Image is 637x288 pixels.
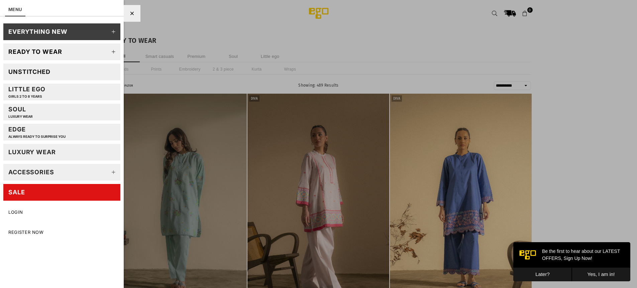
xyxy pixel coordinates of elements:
[8,188,25,196] div: SALE
[3,164,120,181] a: Accessories
[8,168,54,176] div: Accessories
[3,124,120,140] a: EDGEAlways ready to surprise you
[3,184,120,201] a: SALE
[3,43,120,60] a: Ready to wear
[8,68,50,76] div: Unstitched
[8,105,33,118] div: Soul
[3,144,120,161] a: LUXURY WEAR
[513,242,630,281] iframe: webpush-onsite
[8,48,62,56] div: Ready to wear
[3,23,120,40] a: EVERYTHING NEW
[124,5,140,22] div: Close Menu
[3,64,120,80] a: Unstitched
[8,148,56,156] div: LUXURY WEAR
[8,94,45,99] p: GIRLS 2 TO 8 YEARS
[8,134,66,139] p: Always ready to surprise you
[8,85,45,98] div: Little EGO
[3,84,120,100] a: Little EGOGIRLS 2 TO 8 YEARS
[3,204,120,221] a: LOGIN
[3,104,120,120] a: SoulLUXURY WEAR
[8,125,66,138] div: EDGE
[8,7,22,12] a: MENU
[8,28,68,35] div: EVERYTHING NEW
[3,224,120,241] a: Register Now
[8,114,33,119] p: LUXURY WEAR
